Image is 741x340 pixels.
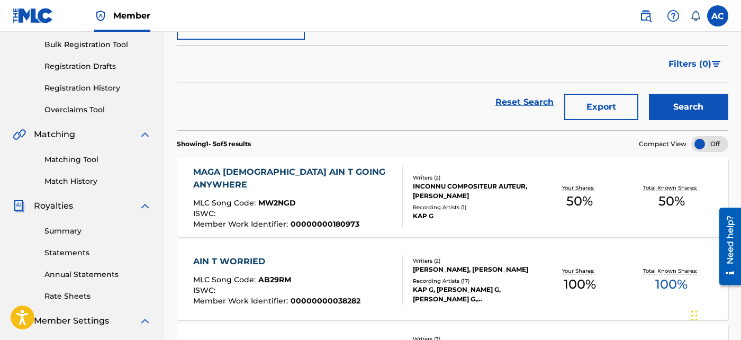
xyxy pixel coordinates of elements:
[562,184,597,192] p: Your Shares:
[193,198,258,208] span: MLC Song Code :
[707,5,728,26] div: User Menu
[688,289,741,340] iframe: Chat Widget
[34,200,73,212] span: Royalties
[44,226,151,237] a: Summary
[193,275,258,284] span: MLC Song Code :
[139,315,151,327] img: expand
[177,139,251,149] p: Showing 1 - 5 of 5 results
[44,61,151,72] a: Registration Drafts
[139,128,151,141] img: expand
[177,240,728,320] a: AIN T WORRIEDMLC Song Code:AB29RMISWC:Member Work Identifier:00000000038282Writers (2)[PERSON_NAM...
[193,166,394,191] div: MAGA [DEMOGRAPHIC_DATA] AIN T GOING ANYWHERE
[13,128,26,141] img: Matching
[13,200,25,212] img: Royalties
[44,39,151,50] a: Bulk Registration Tool
[413,211,534,221] div: KAP G
[13,8,53,23] img: MLC Logo
[139,200,151,212] img: expand
[193,255,360,268] div: AIN T WORRIED
[413,257,534,265] div: Writers ( 2 )
[34,128,75,141] span: Matching
[113,10,150,22] span: Member
[655,275,688,294] span: 100 %
[44,247,151,258] a: Statements
[413,285,534,304] div: KAP G, [PERSON_NAME] G, [PERSON_NAME] G, [PERSON_NAME] G, KAP G
[639,139,686,149] span: Compact View
[413,182,534,201] div: INCONNU COMPOSITEUR AUTEUR, [PERSON_NAME]
[44,176,151,187] a: Match History
[564,94,638,120] button: Export
[566,192,593,211] span: 50 %
[690,11,701,21] div: Notifications
[564,275,596,294] span: 100 %
[413,203,534,211] div: Recording Artists ( 1 )
[667,10,680,22] img: help
[413,277,534,285] div: Recording Artists ( 17 )
[712,61,721,67] img: filter
[44,154,151,165] a: Matching Tool
[691,300,698,332] div: Drag
[193,296,291,306] span: Member Work Identifier :
[258,198,296,208] span: MW2NGD
[658,192,685,211] span: 50 %
[662,51,728,77] button: Filters (0)
[649,94,728,120] button: Search
[711,203,741,289] iframe: Resource Center
[643,184,700,192] p: Total Known Shares:
[193,285,218,295] span: ISWC :
[44,83,151,94] a: Registration History
[177,157,728,237] a: MAGA [DEMOGRAPHIC_DATA] AIN T GOING ANYWHEREMLC Song Code:MW2NGDISWC:Member Work Identifier:00000...
[639,10,652,22] img: search
[193,209,218,218] span: ISWC :
[490,91,559,114] a: Reset Search
[193,219,291,229] span: Member Work Identifier :
[291,296,360,306] span: 00000000038282
[44,104,151,115] a: Overclaims Tool
[44,269,151,280] a: Annual Statements
[34,315,109,327] span: Member Settings
[291,219,359,229] span: 00000000180973
[663,5,684,26] div: Help
[94,10,107,22] img: Top Rightsholder
[44,291,151,302] a: Rate Sheets
[413,265,534,274] div: [PERSON_NAME], [PERSON_NAME]
[643,267,700,275] p: Total Known Shares:
[258,275,291,284] span: AB29RM
[668,58,711,70] span: Filters ( 0 )
[635,5,656,26] a: Public Search
[413,174,534,182] div: Writers ( 2 )
[562,267,597,275] p: Your Shares:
